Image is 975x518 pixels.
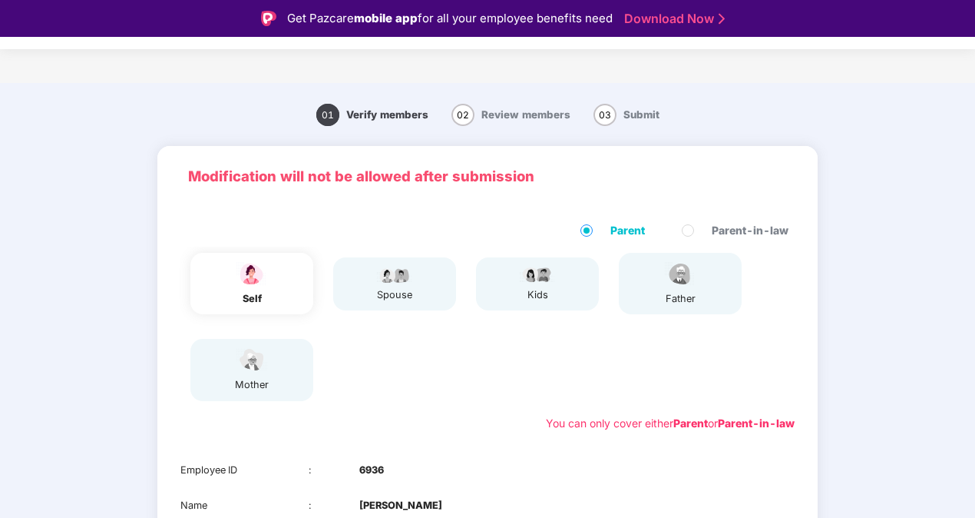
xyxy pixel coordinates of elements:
[180,463,309,478] div: Employee ID
[188,165,787,188] p: Modification will not be allowed after submission
[718,417,795,430] b: Parent-in-law
[261,11,276,26] img: Logo
[354,11,418,25] strong: mobile app
[180,498,309,513] div: Name
[623,108,659,121] span: Submit
[518,265,557,284] img: svg+xml;base64,PHN2ZyB4bWxucz0iaHR0cDovL3d3dy53My5vcmcvMjAwMC9zdmciIHdpZHRoPSI3OS4wMzciIGhlaWdodD...
[309,463,360,478] div: :
[375,265,414,284] img: svg+xml;base64,PHN2ZyB4bWxucz0iaHR0cDovL3d3dy53My5vcmcvMjAwMC9zdmciIHdpZHRoPSI5Ny44OTciIGhlaWdodD...
[518,287,557,303] div: kids
[233,347,271,374] img: svg+xml;base64,PHN2ZyB4bWxucz0iaHR0cDovL3d3dy53My5vcmcvMjAwMC9zdmciIHdpZHRoPSI1NCIgaGVpZ2h0PSIzOC...
[719,11,725,27] img: Stroke
[346,108,428,121] span: Verify members
[316,104,339,126] span: 01
[309,498,360,513] div: :
[359,463,384,478] b: 6936
[661,261,699,287] img: svg+xml;base64,PHN2ZyBpZD0iRmF0aGVyX2ljb24iIHhtbG5zPSJodHRwOi8vd3d3LnczLm9yZy8yMDAwL3N2ZyIgeG1sbn...
[287,9,613,28] div: Get Pazcare for all your employee benefits need
[481,108,570,121] span: Review members
[375,287,414,303] div: spouse
[233,291,271,307] div: self
[673,417,708,430] b: Parent
[661,291,699,307] div: father
[233,261,271,287] img: svg+xml;base64,PHN2ZyBpZD0iU3BvdXNlX2ljb24iIHhtbG5zPSJodHRwOi8vd3d3LnczLm9yZy8yMDAwL3N2ZyIgd2lkdG...
[359,498,442,513] b: [PERSON_NAME]
[451,104,474,126] span: 02
[546,415,795,432] div: You can only cover either or
[706,222,795,239] span: Parent-in-law
[624,11,720,27] a: Download Now
[604,222,651,239] span: Parent
[593,104,616,126] span: 03
[233,377,271,393] div: mother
